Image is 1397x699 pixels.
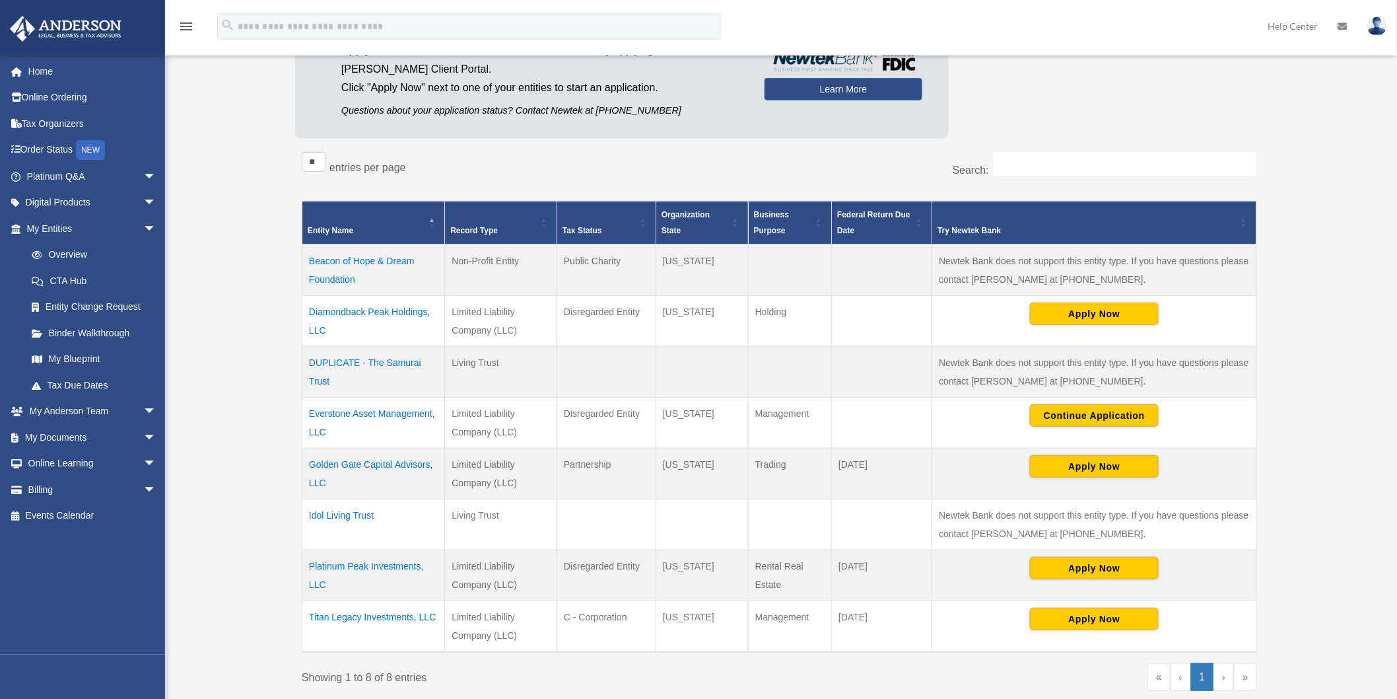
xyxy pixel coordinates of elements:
[1367,17,1387,36] img: User Pic
[308,226,353,235] span: Entity Name
[937,223,1237,239] div: Try Newtek Bank
[557,201,656,244] th: Tax Status: Activate to sort
[178,18,194,34] i: menu
[143,476,170,503] span: arrow_drop_down
[302,663,770,687] div: Showing 1 to 8 of 8 entries
[557,244,656,296] td: Public Charity
[18,320,170,346] a: Binder Walkthrough
[18,346,170,373] a: My Blueprint
[748,550,831,601] td: Rental Real Estate
[341,42,745,79] p: by applying from the [PERSON_NAME] Client Portal.
[656,550,749,601] td: [US_STATE]
[748,397,831,448] td: Management
[656,201,749,244] th: Organization State: Activate to sort
[656,244,749,296] td: [US_STATE]
[9,85,176,111] a: Online Ordering
[143,451,170,478] span: arrow_drop_down
[302,295,445,346] td: Diamondback Peak Holdings, LLC
[1213,663,1234,691] a: Next
[656,601,749,652] td: [US_STATE]
[1234,663,1257,691] a: Last
[9,110,176,137] a: Tax Organizers
[748,448,831,499] td: Trading
[1147,663,1171,691] a: First
[9,215,170,242] a: My Entitiesarrow_drop_down
[178,23,194,34] a: menu
[9,58,176,85] a: Home
[557,601,656,652] td: C - Corporation
[932,499,1257,550] td: Newtek Bank does not support this entity type. If you have questions please contact [PERSON_NAME]...
[9,451,176,477] a: Online Learningarrow_drop_down
[748,295,831,346] td: Holding
[143,163,170,190] span: arrow_drop_down
[9,503,176,529] a: Events Calendar
[302,244,445,296] td: Beacon of Hope & Dream Foundation
[18,294,170,320] a: Entity Change Request
[445,201,557,244] th: Record Type: Activate to sort
[18,268,170,294] a: CTA Hub
[771,50,916,71] img: NewtekBankLogoSM.png
[445,601,557,652] td: Limited Liability Company (LLC)
[445,295,557,346] td: Limited Liability Company (LLC)
[557,295,656,346] td: Disregarded Entity
[953,165,989,176] label: Search:
[932,244,1257,296] td: Newtek Bank does not support this entity type. If you have questions please contact [PERSON_NAME]...
[932,201,1257,244] th: Try Newtek Bank : Activate to sort
[837,210,910,235] span: Federal Return Due Date
[832,601,932,652] td: [DATE]
[329,162,406,173] label: entries per page
[557,448,656,499] td: Partnership
[656,295,749,346] td: [US_STATE]
[341,45,600,56] span: Apply for business bank accounts faster and easier
[18,372,170,398] a: Tax Due Dates
[445,397,557,448] td: Limited Liability Company (LLC)
[9,398,176,425] a: My Anderson Teamarrow_drop_down
[6,16,125,42] img: Anderson Advisors Platinum Portal
[18,242,163,268] a: Overview
[302,201,445,244] th: Entity Name: Activate to invert sorting
[221,18,235,32] i: search
[302,550,445,601] td: Platinum Peak Investments, LLC
[445,448,557,499] td: Limited Liability Company (LLC)
[445,244,557,296] td: Non-Profit Entity
[748,201,831,244] th: Business Purpose: Activate to sort
[1030,557,1159,579] button: Apply Now
[76,140,105,160] div: NEW
[656,448,749,499] td: [US_STATE]
[557,397,656,448] td: Disregarded Entity
[9,163,176,190] a: Platinum Q&Aarrow_drop_down
[341,79,745,97] p: Click "Apply Now" next to one of your entities to start an application.
[562,226,602,235] span: Tax Status
[9,137,176,164] a: Order StatusNEW
[754,210,789,235] span: Business Purpose
[932,346,1257,397] td: Newtek Bank does not support this entity type. If you have questions please contact [PERSON_NAME]...
[1171,663,1191,691] a: Previous
[302,346,445,397] td: DUPLICATE - The Samurai Trust
[445,346,557,397] td: Living Trust
[445,550,557,601] td: Limited Liability Company (LLC)
[832,448,932,499] td: [DATE]
[1191,663,1214,691] a: 1
[450,226,498,235] span: Record Type
[143,215,170,242] span: arrow_drop_down
[748,601,831,652] td: Management
[656,397,749,448] td: [US_STATE]
[143,190,170,217] span: arrow_drop_down
[832,550,932,601] td: [DATE]
[1030,303,1159,325] button: Apply Now
[445,499,557,550] td: Living Trust
[765,78,922,100] a: Learn More
[143,398,170,425] span: arrow_drop_down
[302,499,445,550] td: Idol Living Trust
[9,424,176,451] a: My Documentsarrow_drop_down
[662,210,710,235] span: Organization State
[557,550,656,601] td: Disregarded Entity
[302,601,445,652] td: Titan Legacy Investments, LLC
[1030,455,1159,478] button: Apply Now
[9,190,176,216] a: Digital Productsarrow_drop_down
[143,424,170,451] span: arrow_drop_down
[302,448,445,499] td: Golden Gate Capital Advisors, LLC
[1030,608,1159,630] button: Apply Now
[832,201,932,244] th: Federal Return Due Date: Activate to sort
